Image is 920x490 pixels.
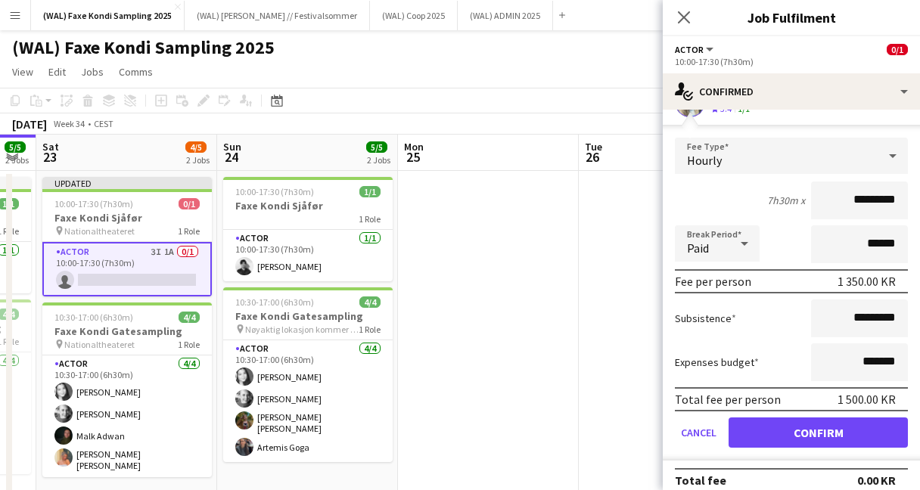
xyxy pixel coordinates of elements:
div: [DATE] [12,116,47,132]
app-card-role: Actor1/110:00-17:30 (7h30m)[PERSON_NAME] [223,230,393,281]
span: Nøyaktig lokasjon kommer snart [245,324,359,335]
button: (WAL) Coop 2025 [370,1,458,30]
div: 10:00-17:30 (7h30m) [675,56,908,67]
span: Nationaltheateret [64,339,135,350]
span: 10:30-17:00 (6h30m) [54,312,133,323]
span: 0/1 [887,44,908,55]
a: Jobs [75,62,110,82]
div: CEST [94,118,113,129]
span: 23 [40,148,59,166]
app-job-card: 10:30-17:00 (6h30m)4/4Faxe Kondi Gatesampling Nøyaktig lokasjon kommer snart1 RoleActor4/410:30-1... [223,287,393,462]
h3: Faxe Kondi Gatesampling [42,324,212,338]
span: Actor [675,44,704,55]
span: Jobs [81,65,104,79]
h3: Faxe Kondi Sjåfør [42,211,212,225]
span: 24 [221,148,241,166]
span: 1 Role [178,225,200,237]
label: Expenses budget [675,355,759,369]
span: View [12,65,33,79]
span: Paid [687,240,709,256]
span: 25 [402,148,424,166]
app-card-role: Actor4/410:30-17:00 (6h30m)[PERSON_NAME][PERSON_NAME]Malk Adwan[PERSON_NAME] [PERSON_NAME] [42,355,212,477]
span: 4/4 [359,296,381,308]
app-job-card: 10:00-17:30 (7h30m)1/1Faxe Kondi Sjåfør1 RoleActor1/110:00-17:30 (7h30m)[PERSON_NAME] [223,177,393,281]
h3: Job Fulfilment [663,8,920,27]
span: Sat [42,140,59,154]
span: Comms [119,65,153,79]
h1: (WAL) Faxe Kondi Sampling 2025 [12,36,275,59]
span: 10:30-17:00 (6h30m) [235,296,314,308]
div: 2 Jobs [186,154,210,166]
app-job-card: Updated10:00-17:30 (7h30m)0/1Faxe Kondi Sjåfør Nationaltheateret1 RoleActor3I1A0/110:00-17:30 (7h... [42,177,212,296]
span: 1 Role [178,339,200,350]
span: 10:00-17:30 (7h30m) [54,198,133,209]
span: 4/5 [185,141,207,153]
div: Total fee per person [675,392,781,407]
span: Mon [404,140,424,154]
span: 5/5 [5,141,26,153]
h3: Faxe Kondi Gatesampling [223,309,393,323]
a: Comms [113,62,159,82]
span: 3.4 [720,103,732,114]
div: Updated [42,177,212,189]
span: 1 Role [359,324,381,335]
span: 0/1 [179,198,200,209]
span: 1 Role [359,213,381,225]
a: Edit [42,62,72,82]
button: (WAL) Faxe Kondi Sampling 2025 [31,1,185,30]
div: Total fee [675,473,726,488]
span: Sun [223,140,241,154]
span: Week 34 [50,118,88,129]
button: Confirm [729,417,908,448]
span: 4/4 [179,312,200,323]
div: 1 350.00 KR [838,274,896,289]
span: Nationaltheateret [64,225,135,237]
label: Subsistence [675,312,736,325]
app-job-card: 10:30-17:00 (6h30m)4/4Faxe Kondi Gatesampling Nationaltheateret1 RoleActor4/410:30-17:00 (6h30m)[... [42,302,212,477]
span: Edit [48,65,66,79]
h3: Faxe Kondi Sjåfør [223,199,393,212]
a: View [6,62,39,82]
div: 2 Jobs [367,154,390,166]
div: 2 Jobs [5,154,29,166]
span: 26 [583,148,602,166]
div: 7h30m x [767,194,805,207]
span: Tue [585,140,602,154]
button: (WAL) ADMIN 2025 [458,1,553,30]
span: 10:00-17:30 (7h30m) [235,186,314,197]
div: 0.00 KR [857,473,896,488]
div: Fee per person [675,274,751,289]
div: 1 500.00 KR [838,392,896,407]
span: 5/5 [366,141,387,153]
button: (WAL) [PERSON_NAME] // Festivalsommer [185,1,370,30]
app-card-role: Actor4/410:30-17:00 (6h30m)[PERSON_NAME][PERSON_NAME][PERSON_NAME] [PERSON_NAME]Artemis Goga [223,340,393,462]
span: 1/1 [359,186,381,197]
app-card-role: Actor3I1A0/110:00-17:30 (7h30m) [42,242,212,296]
button: Cancel [675,417,723,448]
button: Actor [675,44,716,55]
div: Confirmed [663,73,920,110]
span: Hourly [687,153,722,168]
